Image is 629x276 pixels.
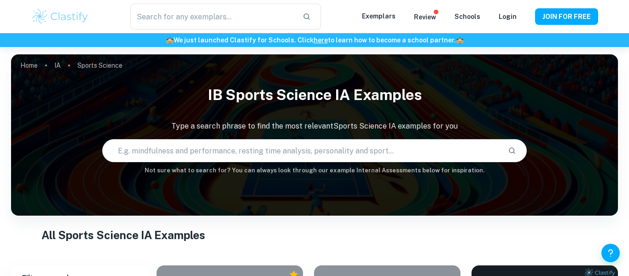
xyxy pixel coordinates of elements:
[11,80,618,110] h1: IB Sports Science IA examples
[31,7,89,26] img: Clastify logo
[103,138,501,164] input: E.g. mindfulness and performance, resting time analysis, personality and sport...
[499,13,517,20] a: Login
[41,227,588,243] h1: All Sports Science IA Examples
[362,11,396,21] p: Exemplars
[11,121,618,132] p: Type a search phrase to find the most relevant Sports Science IA examples for you
[601,244,620,262] button: Help and Feedback
[456,36,464,44] span: 🏫
[20,59,38,72] a: Home
[454,13,480,20] a: Schools
[535,8,598,25] button: JOIN FOR FREE
[130,4,295,29] input: Search for any exemplars...
[2,35,627,45] h6: We just launched Clastify for Schools. Click to learn how to become a school partner.
[314,36,328,44] a: here
[54,59,61,72] a: IA
[414,12,436,22] p: Review
[11,166,618,175] h6: Not sure what to search for? You can always look through our example Internal Assessments below f...
[504,143,520,159] button: Search
[77,60,122,70] p: Sports Science
[166,36,174,44] span: 🏫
